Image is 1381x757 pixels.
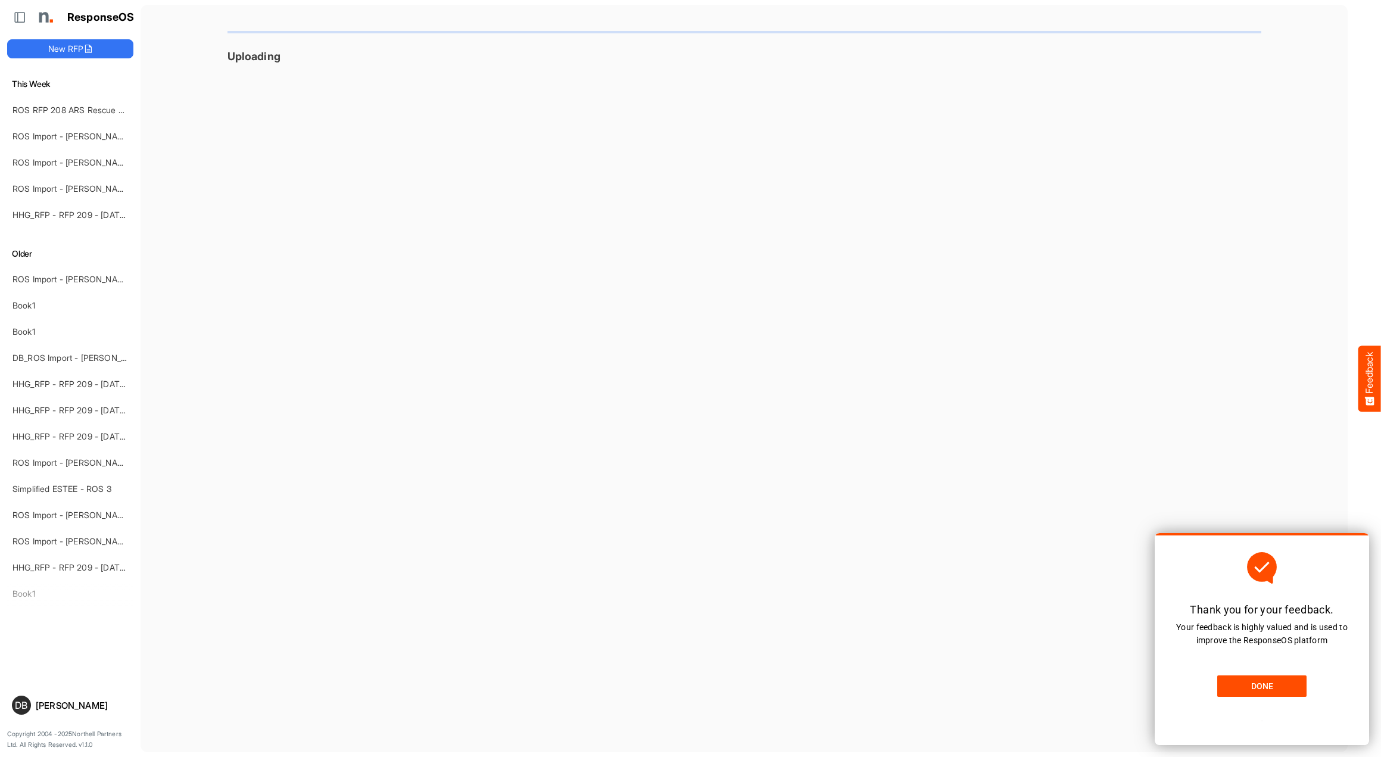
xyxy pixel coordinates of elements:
[13,457,166,468] a: ROS Import - [PERSON_NAME] - ROS 4
[67,11,135,24] h1: ResponseOS
[13,431,208,441] a: HHG_RFP - RFP 209 - [DATE] - ROS TEST 3 (LITE)
[33,5,57,29] img: Northell
[13,157,167,167] a: ROS Import - [PERSON_NAME] - ROS 11
[13,210,208,220] a: HHG_RFP - RFP 209 - [DATE] - ROS TEST 3 (LITE)
[13,379,208,389] a: HHG_RFP - RFP 209 - [DATE] - ROS TEST 3 (LITE)
[36,701,129,710] div: [PERSON_NAME]
[7,39,133,58] button: New RFP
[1358,345,1381,412] button: Feedback
[7,247,133,260] h6: Older
[13,405,208,415] a: HHG_RFP - RFP 209 - [DATE] - ROS TEST 3 (LITE)
[13,183,167,194] a: ROS Import - [PERSON_NAME] - ROS 11
[13,300,35,310] a: Book1
[7,77,133,91] h6: This Week
[7,729,133,750] p: Copyright 2004 - 2025 Northell Partners Ltd. All Rights Reserved. v 1.1.0
[15,700,27,710] span: DB
[13,484,111,494] a: Simplified ESTEE - ROS 3
[13,274,185,284] a: ROS Import - [PERSON_NAME] - Final (short)
[1155,533,1369,745] iframe: Feedback Widget
[13,105,144,115] a: ROS RFP 208 ARS Rescue Rooter
[13,326,35,337] a: Book1
[227,50,1261,63] h3: Uploading
[13,131,167,141] a: ROS Import - [PERSON_NAME] - ROS 11
[13,536,185,546] a: ROS Import - [PERSON_NAME] - Final (short)
[13,510,185,520] a: ROS Import - [PERSON_NAME] - Final (short)
[13,353,181,363] a: DB_ROS Import - [PERSON_NAME] - ROS 4
[13,562,177,572] a: HHG_RFP - RFP 209 - [DATE] - ROS TEST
